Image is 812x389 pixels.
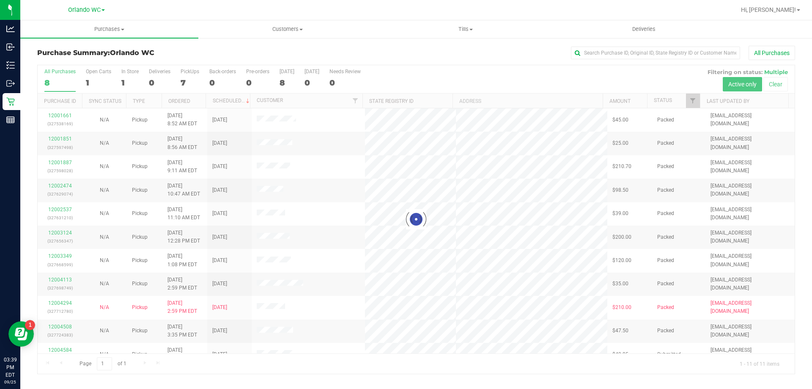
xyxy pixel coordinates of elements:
[110,49,154,57] span: Orlando WC
[6,25,15,33] inline-svg: Analytics
[749,46,795,60] button: All Purchases
[25,320,35,330] iframe: Resource center unread badge
[8,321,34,347] iframe: Resource center
[6,97,15,106] inline-svg: Retail
[571,47,740,59] input: Search Purchase ID, Original ID, State Registry ID or Customer Name...
[741,6,796,13] span: Hi, [PERSON_NAME]!
[555,20,733,38] a: Deliveries
[377,25,554,33] span: Tills
[198,20,376,38] a: Customers
[199,25,376,33] span: Customers
[376,20,554,38] a: Tills
[6,79,15,88] inline-svg: Outbound
[68,6,101,14] span: Orlando WC
[20,20,198,38] a: Purchases
[6,116,15,124] inline-svg: Reports
[4,379,16,385] p: 09/25
[6,43,15,51] inline-svg: Inbound
[621,25,667,33] span: Deliveries
[20,25,198,33] span: Purchases
[37,49,290,57] h3: Purchase Summary:
[4,356,16,379] p: 03:39 PM EDT
[6,61,15,69] inline-svg: Inventory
